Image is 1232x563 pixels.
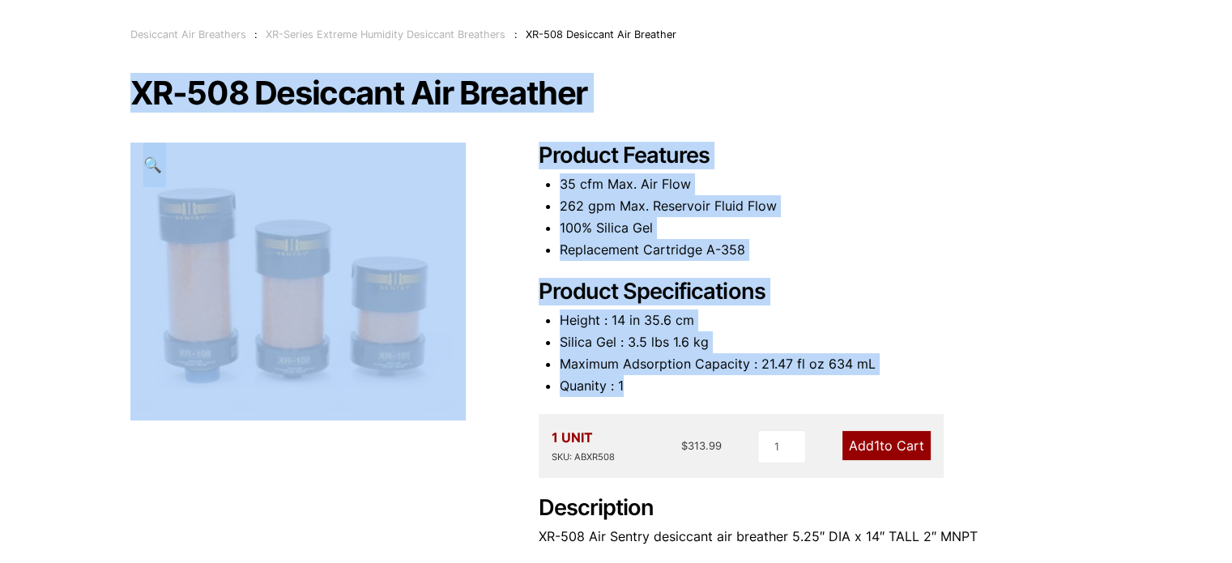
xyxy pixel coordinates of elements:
[266,28,505,41] a: XR-Series Extreme Humidity Desiccant Breathers
[874,437,880,454] span: 1
[514,28,518,41] span: :
[143,156,162,173] span: 🔍
[254,28,258,41] span: :
[842,431,931,460] a: Add1to Cart
[539,495,1102,522] h2: Description
[130,76,1102,110] h1: XR-508 Desiccant Air Breather
[560,309,1102,331] li: Height : 14 in 35.6 cm
[539,526,1102,548] p: XR-508 Air Sentry desiccant air breather 5.25″ DIA x 14″ TALL 2″ MNPT
[681,439,688,452] span: $
[560,173,1102,195] li: 35 cfm Max. Air Flow
[560,239,1102,261] li: Replacement Cartridge A-358
[552,427,615,464] div: 1 UNIT
[560,195,1102,217] li: 262 gpm Max. Reservoir Fluid Flow
[560,353,1102,375] li: Maximum Adsorption Capacity : 21.47 fl oz 634 mL
[539,143,1102,169] h2: Product Features
[130,143,175,187] a: View full-screen image gallery
[560,331,1102,353] li: Silica Gel : 3.5 lbs 1.6 kg
[560,217,1102,239] li: 100% Silica Gel
[130,28,246,41] a: Desiccant Air Breathers
[526,28,676,41] span: XR-508 Desiccant Air Breather
[130,143,466,420] img: XR-508 Desiccant Air Breather
[681,439,722,452] bdi: 313.99
[560,375,1102,397] li: Quanity : 1
[552,450,615,465] div: SKU: ABXR508
[539,279,1102,305] h2: Product Specifications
